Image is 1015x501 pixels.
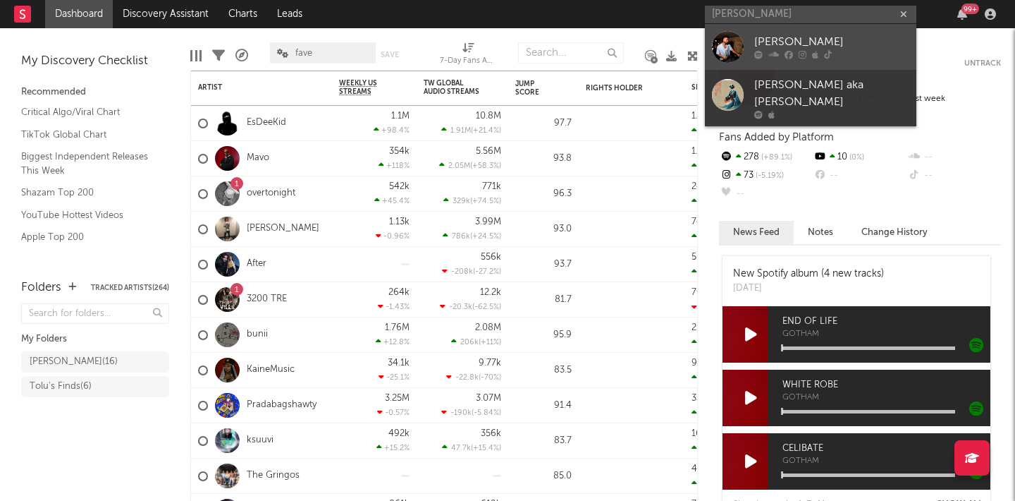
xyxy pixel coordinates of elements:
[719,185,813,203] div: --
[782,377,990,394] span: WHITE ROBE
[733,267,884,282] div: New Spotify album (4 new tracks)
[190,35,202,76] div: Edit Columns
[247,117,286,129] a: EsDeeKid
[388,358,410,368] div: 34.1k
[719,167,813,185] div: 73
[782,394,990,402] span: GOTHAM
[515,150,572,167] div: 93.8
[247,399,316,411] a: Pradabagshawty
[759,154,792,162] span: +89.1 %
[586,84,656,92] div: Rights Holder
[907,167,1001,185] div: --
[907,148,1001,167] div: --
[389,182,410,191] div: 542k
[473,445,499,452] span: +15.4 %
[782,440,990,457] span: CELIBATE
[21,207,155,223] a: YouTube Hottest Videos
[424,79,480,96] div: TW Global Audio Streams
[378,302,410,311] div: -1.43 %
[451,268,473,276] span: -208k
[782,457,990,466] span: GOTHAM
[441,126,501,135] div: ( )
[21,376,169,397] a: Tolu's Finds(6)
[754,34,909,51] div: [PERSON_NAME]
[847,154,864,162] span: 0 %
[515,186,572,203] div: 96.3
[481,429,501,438] div: 356k
[376,231,410,241] div: -0.96 %
[450,127,471,135] span: 1.91M
[754,77,909,111] div: [PERSON_NAME] aka [PERSON_NAME]
[472,162,499,170] span: +58.3 %
[515,327,572,344] div: 95.9
[481,253,501,262] div: 556k
[472,198,499,205] span: +74.5 %
[212,35,225,76] div: Filters
[451,445,471,452] span: 47.7k
[389,147,410,156] div: 354k
[753,172,784,180] span: -5.19 %
[481,374,499,382] span: -70 %
[719,148,813,167] div: 278
[198,83,304,92] div: Artist
[21,229,155,245] a: Apple Top 200
[374,126,410,135] div: +98.4 %
[388,288,410,297] div: 264k
[518,42,624,64] input: Search...
[449,303,472,311] span: -20.3k
[515,80,550,97] div: Jump Score
[442,267,501,276] div: ( )
[460,339,479,346] span: 206k
[440,302,501,311] div: ( )
[376,337,410,346] div: +12.8 %
[247,152,269,164] a: Mavo
[782,330,990,339] span: GOTHAM
[794,221,847,244] button: Notes
[247,188,295,200] a: overtonight
[733,282,884,296] div: [DATE]
[389,217,410,227] div: 1.13k
[515,468,572,485] div: 85.0
[476,111,501,121] div: 10.8M
[247,258,266,270] a: After
[813,148,906,167] div: 10
[339,79,388,96] span: Weekly US Streams
[30,354,118,370] div: [PERSON_NAME] ( 16 )
[481,339,499,346] span: +11 %
[964,56,1001,71] button: Untrack
[480,288,501,297] div: 12.2k
[247,435,273,447] a: ksuuvi
[440,35,496,76] div: 7-Day Fans Added (7-Day Fans Added)
[705,24,916,70] a: [PERSON_NAME]
[446,373,501,382] div: ( )
[957,8,967,20] button: 99+
[21,104,155,120] a: Critical Algo/Viral Chart
[385,394,410,403] div: 3.25M
[247,294,287,306] a: 3200 TRE
[381,51,399,59] button: Save
[448,162,470,170] span: 2.05M
[379,373,410,382] div: -25.1 %
[21,53,169,70] div: My Discovery Checklist
[21,252,155,267] a: Spotify Track Velocity Chart
[847,221,942,244] button: Change History
[451,337,501,346] div: ( )
[21,149,155,178] a: Biggest Independent Releases This Week
[782,313,990,330] span: END OF LIFE
[374,196,410,205] div: +45.4 %
[247,470,300,482] a: The Gringos
[455,374,479,382] span: -22.8k
[440,53,496,70] div: 7-Day Fans Added (7-Day Fans Added)
[385,323,410,332] div: 1.76M
[443,196,501,205] div: ( )
[475,268,499,276] span: -27.2 %
[515,433,572,449] div: 83.7
[247,364,295,376] a: KaineMusic
[705,6,916,23] input: Search for artists
[377,408,410,417] div: -0.57 %
[482,182,501,191] div: 771k
[515,221,572,238] div: 93.0
[295,49,312,58] span: fave
[515,397,572,414] div: 91.4
[515,362,572,379] div: 83.5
